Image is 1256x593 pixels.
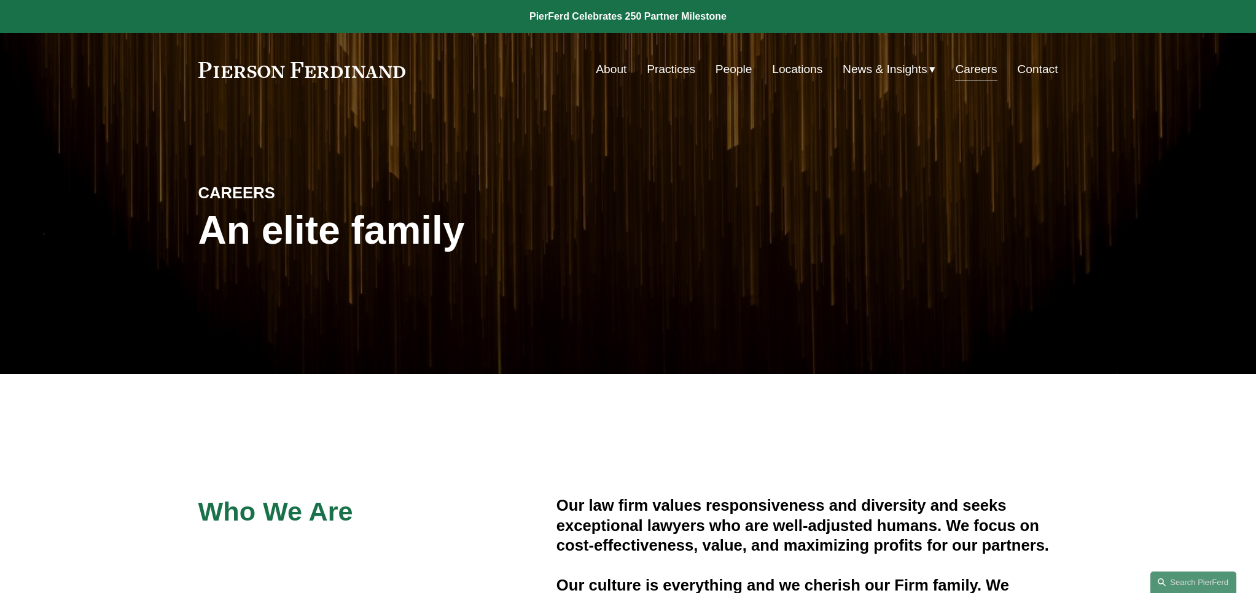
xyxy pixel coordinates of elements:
a: Locations [772,58,822,81]
h4: CAREERS [198,183,413,203]
a: Search this site [1150,572,1236,593]
a: Contact [1017,58,1058,81]
a: About [596,58,626,81]
a: Careers [955,58,997,81]
a: folder dropdown [843,58,935,81]
a: People [716,58,752,81]
span: Who We Are [198,497,353,526]
h4: Our law firm values responsiveness and diversity and seeks exceptional lawyers who are well-adjus... [556,495,1058,555]
h1: An elite family [198,208,628,253]
span: News & Insights [843,59,927,80]
a: Practices [647,58,695,81]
